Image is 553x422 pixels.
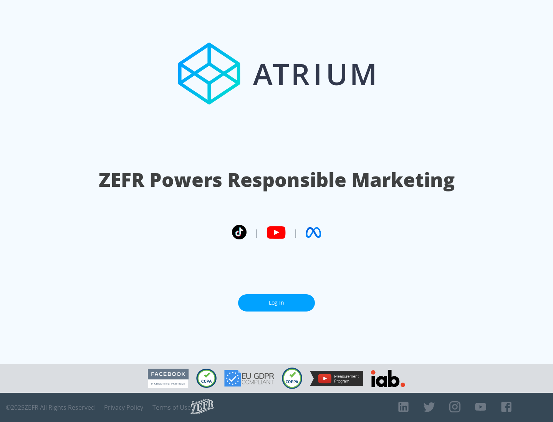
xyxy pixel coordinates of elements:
img: IAB [371,370,405,387]
a: Log In [238,294,315,312]
img: YouTube Measurement Program [310,371,363,386]
h1: ZEFR Powers Responsible Marketing [99,166,455,193]
img: Facebook Marketing Partner [148,369,189,388]
img: CCPA Compliant [196,369,217,388]
a: Privacy Policy [104,404,143,411]
img: GDPR Compliant [224,370,274,387]
img: COPPA Compliant [282,368,302,389]
span: | [254,227,259,238]
span: | [293,227,298,238]
span: © 2025 ZEFR All Rights Reserved [6,404,95,411]
a: Terms of Use [152,404,191,411]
